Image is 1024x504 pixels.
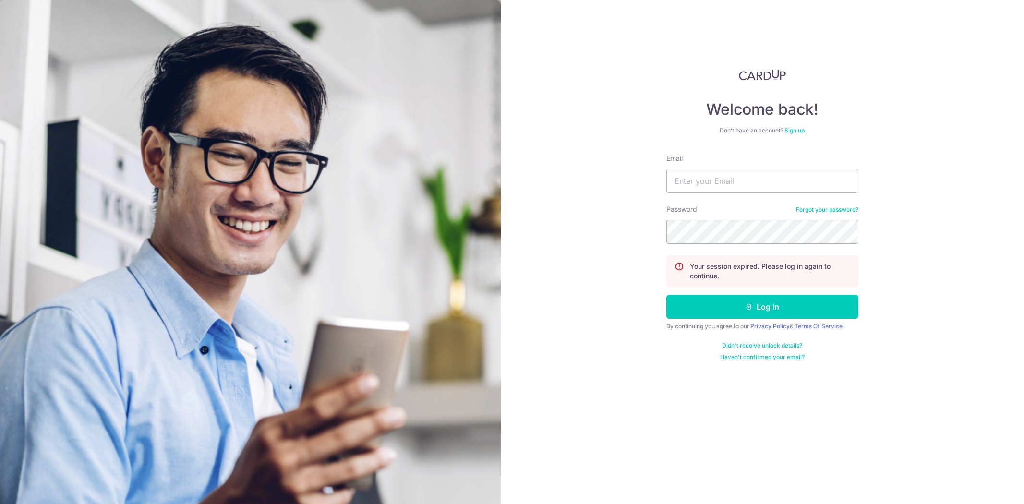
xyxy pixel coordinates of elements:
button: Log in [666,295,858,319]
label: Email [666,154,683,163]
a: Privacy Policy [750,323,790,330]
label: Password [666,204,697,214]
p: Your session expired. Please log in again to continue. [690,262,850,281]
a: Terms Of Service [795,323,843,330]
a: Haven't confirmed your email? [720,353,805,361]
a: Forgot your password? [796,206,858,214]
a: Sign up [784,127,805,134]
h4: Welcome back! [666,100,858,119]
a: Didn't receive unlock details? [722,342,802,349]
input: Enter your Email [666,169,858,193]
div: By continuing you agree to our & [666,323,858,330]
img: CardUp Logo [739,69,786,81]
div: Don’t have an account? [666,127,858,134]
